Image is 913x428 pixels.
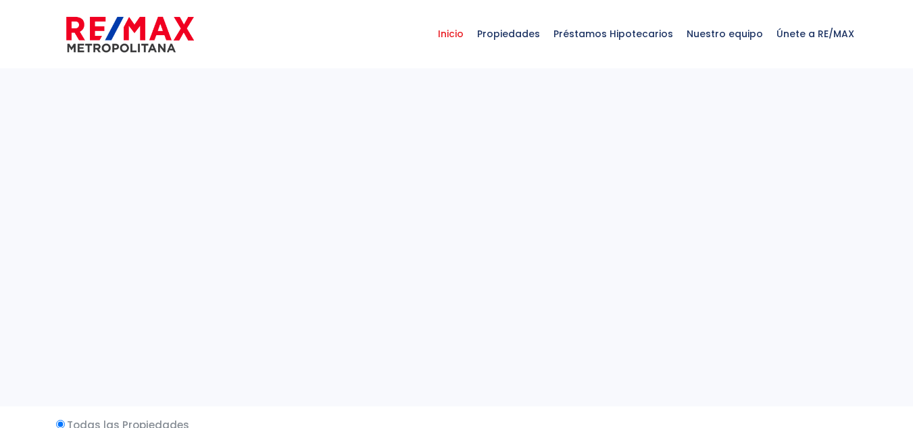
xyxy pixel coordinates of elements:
[547,14,680,54] span: Préstamos Hipotecarios
[470,14,547,54] span: Propiedades
[770,14,861,54] span: Únete a RE/MAX
[66,14,194,55] img: remax-metropolitana-logo
[680,14,770,54] span: Nuestro equipo
[431,14,470,54] span: Inicio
